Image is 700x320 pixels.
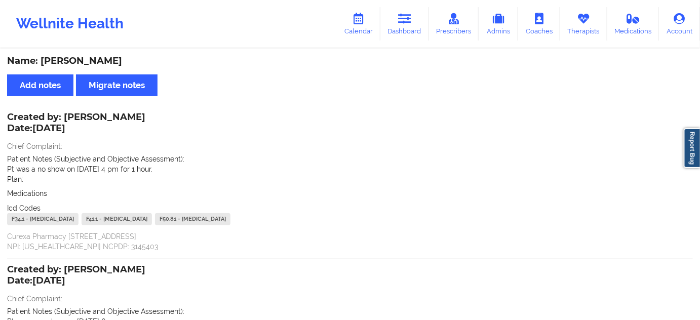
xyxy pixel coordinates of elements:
a: Calendar [337,7,380,41]
div: F41.1 - [MEDICAL_DATA] [82,213,152,225]
span: Patient Notes (Subjective and Objective Assessment): [7,307,184,315]
span: Chief Complaint: [7,295,62,303]
div: Created by: [PERSON_NAME] [7,112,145,135]
div: F34.1 - [MEDICAL_DATA] [7,213,79,225]
a: Coaches [518,7,560,41]
span: Plan: [7,175,23,183]
p: Date: [DATE] [7,122,145,135]
a: Dashboard [380,7,429,41]
a: Prescribers [429,7,479,41]
a: Medications [607,7,659,41]
a: Account [659,7,700,41]
button: Migrate notes [76,74,158,96]
p: Pt was a no show on [DATE] 4 pm for 1 hour. [7,164,693,174]
button: Add notes [7,74,73,96]
p: Curexa Pharmacy [STREET_ADDRESS] NPI: [US_HEALTHCARE_NPI] NCPDP: 3145403 [7,231,693,252]
a: Admins [479,7,518,41]
span: Medications [7,189,47,197]
div: Created by: [PERSON_NAME] [7,264,145,288]
a: Therapists [560,7,607,41]
div: F50.81 - [MEDICAL_DATA] [155,213,230,225]
span: Icd Codes [7,204,41,212]
span: Patient Notes (Subjective and Objective Assessment): [7,155,184,163]
div: Name: [PERSON_NAME] [7,55,693,67]
a: Report Bug [684,128,700,168]
p: Date: [DATE] [7,274,145,288]
span: Chief Complaint: [7,142,62,150]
